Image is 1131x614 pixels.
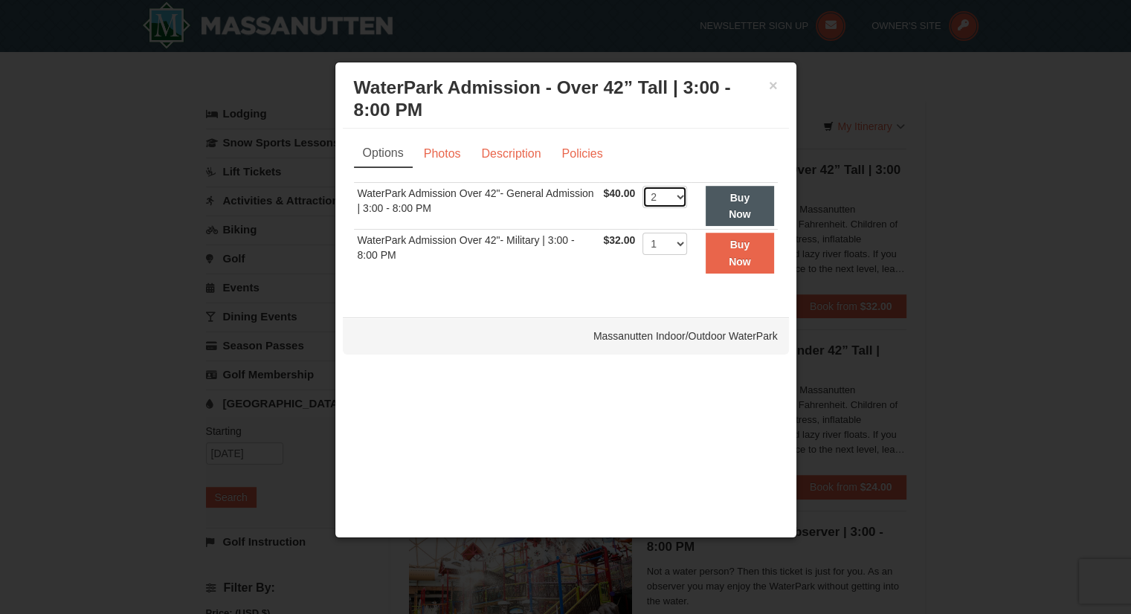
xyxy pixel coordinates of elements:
[729,192,751,220] strong: Buy Now
[354,140,413,168] a: Options
[354,182,600,230] td: WaterPark Admission Over 42"- General Admission | 3:00 - 8:00 PM
[354,230,600,277] td: WaterPark Admission Over 42"- Military | 3:00 - 8:00 PM
[343,317,789,355] div: Massanutten Indoor/Outdoor WaterPark
[552,140,612,168] a: Policies
[706,186,773,227] button: Buy Now
[706,233,773,274] button: Buy Now
[729,239,751,267] strong: Buy Now
[471,140,550,168] a: Description
[603,187,635,199] span: $40.00
[354,77,778,121] h3: WaterPark Admission - Over 42” Tall | 3:00 - 8:00 PM
[603,234,635,246] span: $32.00
[414,140,471,168] a: Photos
[769,78,778,93] button: ×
